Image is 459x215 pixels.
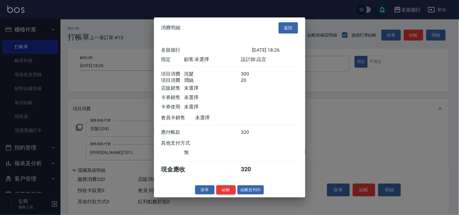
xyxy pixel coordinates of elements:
[184,149,241,156] div: 無
[161,77,184,83] div: 項目消費
[161,71,184,77] div: 項目消費
[216,185,236,194] button: 結帳
[241,165,264,173] div: 320
[161,85,184,91] div: 店販銷售
[184,94,241,101] div: 未選擇
[161,56,184,63] div: 指定
[184,56,241,63] div: 顧客: 未選擇
[184,71,241,77] div: 洗髮
[252,47,298,53] div: [DATE] 18:26
[279,22,298,34] button: 返回
[241,71,264,77] div: 300
[195,185,215,194] button: 掛單
[161,129,184,135] div: 應付帳款
[161,104,184,110] div: 卡券使用
[161,165,195,173] div: 現金應收
[195,114,252,121] div: 未選擇
[184,77,241,83] div: 潤絲
[241,129,264,135] div: 320
[161,25,181,31] span: 消費明細
[161,140,207,146] div: 其他支付方式
[241,56,298,63] div: 設計師: 品言
[161,114,195,121] div: 會員卡銷售
[241,77,264,83] div: 20
[184,85,241,91] div: 未選擇
[161,94,184,101] div: 卡券銷售
[184,104,241,110] div: 未選擇
[238,185,264,194] button: 結帳並列印
[161,47,252,53] div: 名留德行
